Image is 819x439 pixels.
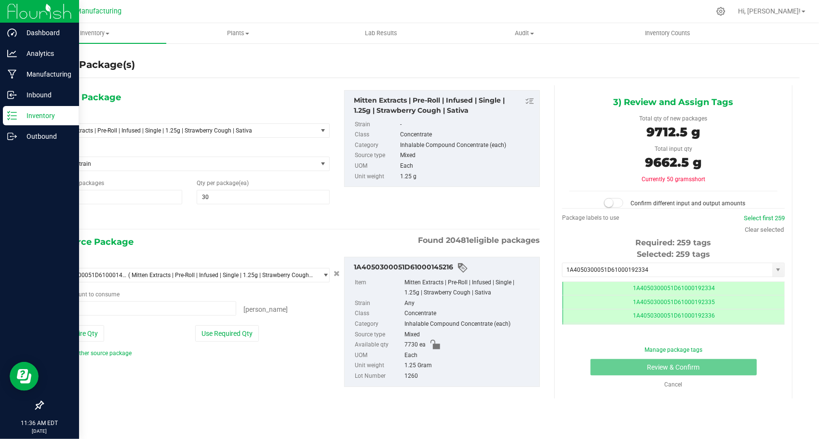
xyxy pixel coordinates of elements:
[614,95,734,109] span: 3) Review and Assign Tags
[197,180,249,186] span: Qty per package
[7,132,17,141] inline-svg: Outbound
[50,90,121,105] span: 1) New Package
[42,58,135,72] h4: Create Package(s)
[317,157,329,171] span: select
[453,23,596,43] a: Audit
[665,381,683,388] a: Cancel
[596,23,739,43] a: Inventory Counts
[631,200,745,207] span: Confirm different input and output amounts
[7,69,17,79] inline-svg: Manufacturing
[772,263,784,277] span: select
[17,89,75,101] p: Inbound
[640,115,708,122] span: Total qty of new packages
[645,155,702,170] span: 9662.5 g
[642,176,705,183] span: Currently 50 grams
[317,268,329,282] span: select
[355,161,398,172] label: UOM
[50,350,132,357] a: Add another source package
[715,7,727,16] div: Manage settings
[418,235,540,246] span: Found eligible packages
[404,371,535,382] div: 1260
[692,176,705,183] span: short
[355,120,398,130] label: Strain
[317,124,329,137] span: select
[404,278,535,298] div: Mitten Extracts | Pre-Roll | Infused | Single | 1.25g | Strawberry Cough | Sativa
[404,319,535,330] div: Inhalable Compound Concentrate (each)
[644,346,702,353] a: Manage package tags
[23,23,166,43] a: Inventory
[355,140,398,151] label: Category
[17,131,75,142] p: Outbound
[404,298,535,309] div: Any
[355,319,403,330] label: Category
[355,298,403,309] label: Strain
[50,157,317,171] span: Select Strain
[331,267,343,281] button: Cancel button
[167,29,309,38] span: Plants
[4,427,75,435] p: [DATE]
[309,23,453,43] a: Lab Results
[50,291,120,298] span: Package to consume
[745,226,784,233] a: Clear selected
[54,272,128,279] span: 1A4050300051D61000145216
[355,340,403,350] label: Available qty
[637,250,710,259] span: Selected: 259 tags
[10,362,39,391] iframe: Resource center
[50,235,134,249] span: 2) Source Package
[355,130,398,140] label: Class
[632,29,703,38] span: Inventory Counts
[400,140,535,151] div: Inhalable Compound Concentrate (each)
[355,278,403,298] label: Item
[404,308,535,319] div: Concentrate
[562,214,619,221] span: Package labels to use
[355,172,398,182] label: Unit weight
[239,180,249,186] span: (ea)
[50,190,182,204] input: 259
[4,419,75,427] p: 11:36 AM EDT
[75,7,121,15] span: Manufacturing
[23,29,166,38] span: Inventory
[647,124,700,140] span: 9712.5 g
[7,111,17,120] inline-svg: Inventory
[400,130,535,140] div: Concentrate
[404,330,535,340] div: Mixed
[400,161,535,172] div: Each
[404,340,426,350] span: 7730 ea
[355,371,403,382] label: Lot Number
[633,312,715,319] span: 1A4050300051D61000192336
[400,120,535,130] div: -
[17,110,75,121] p: Inventory
[355,350,403,361] label: UOM
[7,49,17,58] inline-svg: Analytics
[354,262,535,274] div: 1A4050300051D61000145216
[354,95,535,116] div: Mitten Extracts | Pre-Roll | Infused | Single | 1.25g | Strawberry Cough | Sativa
[636,238,712,247] span: Required: 259 tags
[744,214,785,222] a: Select first 259
[7,90,17,100] inline-svg: Inbound
[738,7,801,15] span: Hi, [PERSON_NAME]!
[400,150,535,161] div: Mixed
[404,360,535,371] div: 1.25 Gram
[166,23,309,43] a: Plants
[633,285,715,292] span: 1A4050300051D61000192334
[195,325,259,342] button: Use Required Qty
[633,299,715,306] span: 1A4050300051D61000192335
[197,190,329,204] input: 30
[355,360,403,371] label: Unit weight
[400,172,535,182] div: 1.25 g
[355,150,398,161] label: Source type
[17,27,75,39] p: Dashboard
[7,28,17,38] inline-svg: Dashboard
[404,350,535,361] div: Each
[72,291,87,298] span: count
[128,272,313,279] span: ( Mitten Extracts | Pre-Roll | Infused | Single | 1.25g | Strawberry Cough | Sativa )
[50,302,236,315] input: 7730 ea
[446,236,469,245] span: 20481
[54,127,303,134] span: Mitten Extracts | Pre-Roll | Infused | Single | 1.25g | Strawberry Cough | Sativa
[454,29,596,38] span: Audit
[355,330,403,340] label: Source type
[352,29,410,38] span: Lab Results
[355,308,403,319] label: Class
[591,359,757,375] button: Review & Confirm
[17,68,75,80] p: Manufacturing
